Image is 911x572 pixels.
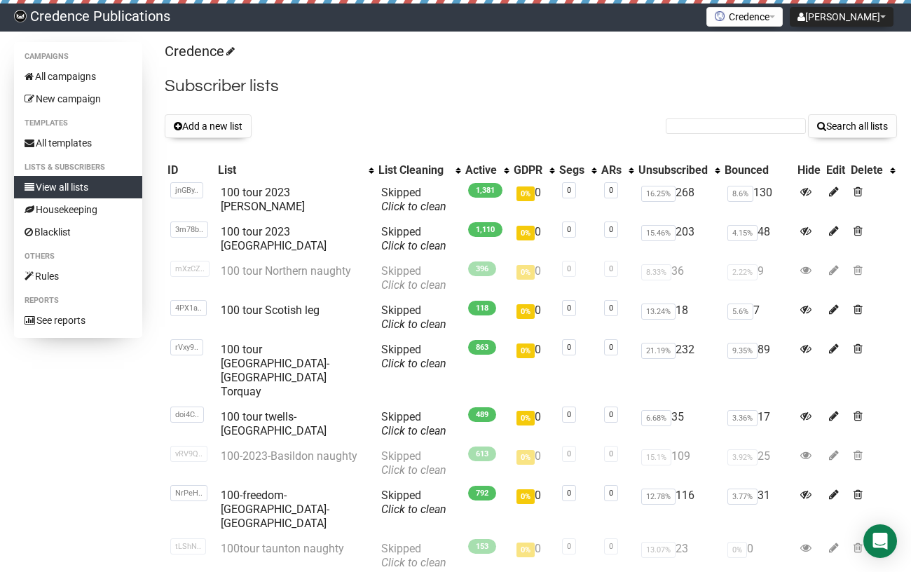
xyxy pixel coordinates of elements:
[14,132,142,154] a: All templates
[609,343,613,352] a: 0
[516,489,535,504] span: 0%
[378,163,448,177] div: List Cleaning
[848,161,897,180] th: Delete: No sort applied, activate to apply an ascending sort
[727,542,747,558] span: 0%
[14,265,142,287] a: Rules
[567,304,571,313] a: 0
[641,304,676,320] span: 13.24%
[609,264,613,273] a: 0
[14,248,142,265] li: Others
[727,304,753,320] span: 5.6%
[790,7,893,27] button: [PERSON_NAME]
[170,485,207,501] span: NrPeH..
[463,161,511,180] th: Active: No sort applied, activate to apply an ascending sort
[14,176,142,198] a: View all lists
[381,463,446,477] a: Click to clean
[468,539,496,554] span: 153
[722,259,795,298] td: 9
[559,163,584,177] div: Segs
[609,410,613,419] a: 0
[14,88,142,110] a: New campaign
[165,43,233,60] a: Credence
[556,161,598,180] th: Segs: No sort applied, activate to apply an ascending sort
[170,538,206,554] span: tLShN..
[641,264,671,280] span: 8.33%
[722,337,795,404] td: 89
[511,404,556,444] td: 0
[14,159,142,176] li: Lists & subscribers
[641,410,671,426] span: 6.68%
[511,259,556,298] td: 0
[218,163,362,177] div: List
[170,222,208,238] span: 3m78b..
[722,298,795,337] td: 7
[863,524,897,558] div: Open Intercom Messenger
[170,300,207,316] span: 4PX1a..
[727,343,758,359] span: 9.35%
[636,259,722,298] td: 36
[609,304,613,313] a: 0
[516,343,535,358] span: 0%
[722,161,795,180] th: Bounced: No sort applied, sorting is disabled
[381,449,446,477] span: Skipped
[14,115,142,132] li: Templates
[727,225,758,241] span: 4.15%
[381,318,446,331] a: Click to clean
[797,163,821,177] div: Hide
[221,489,329,530] a: 100-freedom-[GEOGRAPHIC_DATA]-[GEOGRAPHIC_DATA]
[609,542,613,551] a: 0
[511,444,556,483] td: 0
[516,411,535,425] span: 0%
[167,163,212,177] div: ID
[221,542,344,555] a: 100tour taunton naughty
[609,449,613,458] a: 0
[14,198,142,221] a: Housekeeping
[722,219,795,259] td: 48
[14,309,142,332] a: See reports
[636,161,722,180] th: Unsubscribed: No sort applied, activate to apply an ascending sort
[511,483,556,536] td: 0
[706,7,783,27] button: Credence
[636,337,722,404] td: 232
[14,48,142,65] li: Campaigns
[725,163,792,177] div: Bounced
[516,186,535,201] span: 0%
[516,226,535,240] span: 0%
[727,410,758,426] span: 3.36%
[221,343,329,398] a: 100 tour [GEOGRAPHIC_DATA]-[GEOGRAPHIC_DATA] Torquay
[381,503,446,516] a: Click to clean
[636,180,722,219] td: 268
[165,114,252,138] button: Add a new list
[641,449,671,465] span: 15.1%
[795,161,823,180] th: Hide: No sort applied, sorting is disabled
[823,161,848,180] th: Edit: No sort applied, sorting is disabled
[381,264,446,292] span: Skipped
[722,444,795,483] td: 25
[14,10,27,22] img: 014c4fb6c76d8aefd1845f33fd15ecf9
[381,343,446,370] span: Skipped
[636,219,722,259] td: 203
[727,264,758,280] span: 2.22%
[641,225,676,241] span: 15.46%
[567,343,571,352] a: 0
[851,163,883,177] div: Delete
[381,186,446,213] span: Skipped
[221,449,357,463] a: 100-2023-Basildon naughty
[727,449,758,465] span: 3.92%
[722,180,795,219] td: 130
[14,292,142,309] li: Reports
[381,424,446,437] a: Click to clean
[381,239,446,252] a: Click to clean
[14,221,142,243] a: Blacklist
[221,304,320,317] a: 100 tour Scotish leg
[641,542,676,558] span: 13.07%
[221,264,351,278] a: 100 tour Northern naughty
[170,261,210,277] span: mXzCZ..
[221,410,327,437] a: 100 tour twells-[GEOGRAPHIC_DATA]
[727,186,753,202] span: 8.6%
[727,489,758,505] span: 3.77%
[636,483,722,536] td: 116
[516,450,535,465] span: 0%
[170,407,204,423] span: doi4C..
[826,163,845,177] div: Edit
